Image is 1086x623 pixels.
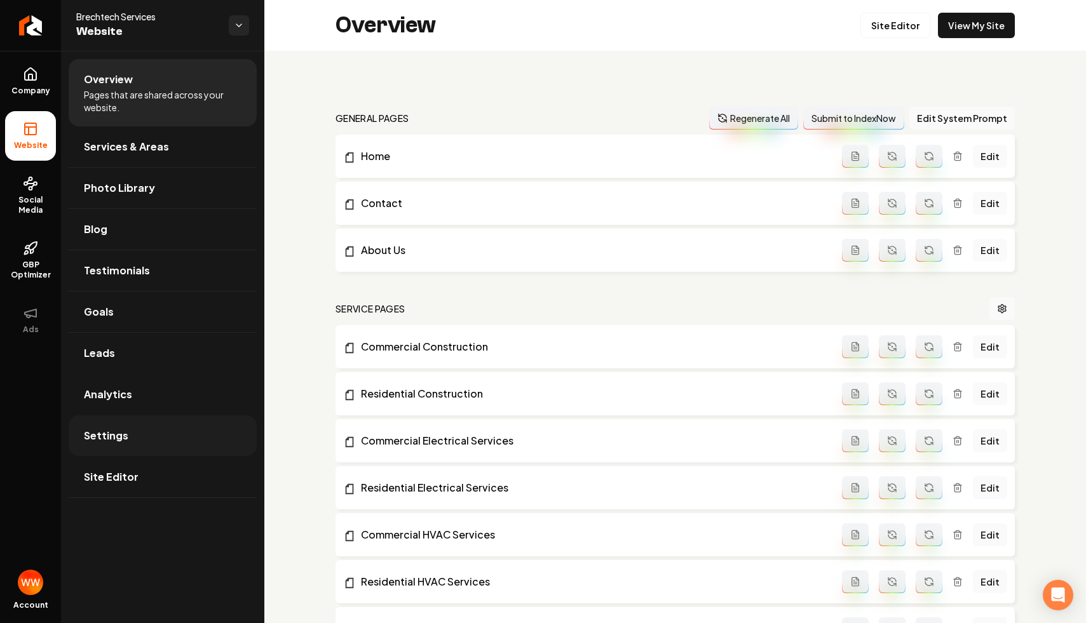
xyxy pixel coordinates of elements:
span: Social Media [5,195,56,215]
a: Social Media [5,166,56,225]
button: Add admin page prompt [842,429,869,452]
a: Contact [343,196,842,211]
h2: Service Pages [336,302,405,315]
span: Company [6,86,55,96]
span: Analytics [84,387,132,402]
button: Add admin page prompt [842,476,869,499]
a: Residential HVAC Services [343,574,842,589]
span: Goals [84,304,114,319]
a: Company [5,57,56,106]
a: Home [343,149,842,164]
button: Add admin page prompt [842,335,869,358]
a: Residential Electrical Services [343,480,842,495]
button: Open user button [18,570,43,595]
a: Services & Areas [69,126,257,167]
button: Add admin page prompt [842,192,869,215]
a: Commercial HVAC Services [343,527,842,542]
span: Testimonials [84,263,150,278]
a: GBP Optimizer [5,231,56,290]
button: Edit System Prompt [909,107,1015,130]
span: Brechtech Services [76,10,219,23]
h2: Overview [336,13,436,38]
span: Ads [18,325,44,335]
a: Site Editor [860,13,930,38]
button: Add admin page prompt [842,523,869,546]
button: Regenerate All [709,107,798,130]
img: Rebolt Logo [19,15,43,36]
div: Open Intercom Messenger [1043,580,1073,610]
a: Site Editor [69,457,257,497]
a: Edit [973,145,1007,168]
a: Edit [973,523,1007,546]
span: Website [9,140,53,151]
a: Leads [69,333,257,373]
a: Blog [69,209,257,250]
img: Will Wallace [18,570,43,595]
span: Overview [84,72,133,87]
a: Edit [973,335,1007,358]
button: Add admin page prompt [842,145,869,168]
a: View My Site [938,13,1015,38]
a: Edit [973,239,1007,262]
button: Add admin page prompt [842,239,869,262]
button: Add admin page prompt [842,382,869,405]
a: Edit [973,570,1007,593]
span: GBP Optimizer [5,260,56,280]
span: Blog [84,222,107,237]
a: Edit [973,192,1007,215]
a: Edit [973,382,1007,405]
a: Edit [973,429,1007,452]
a: Commercial Electrical Services [343,433,842,448]
a: Edit [973,476,1007,499]
a: About Us [343,243,842,258]
a: Testimonials [69,250,257,291]
span: Services & Areas [84,139,169,154]
button: Add admin page prompt [842,570,869,593]
a: Analytics [69,374,257,415]
a: Photo Library [69,168,257,208]
a: Settings [69,415,257,456]
button: Submit to IndexNow [803,107,904,130]
span: Settings [84,428,128,443]
span: Site Editor [84,469,139,485]
span: Photo Library [84,180,155,196]
a: Commercial Construction [343,339,842,354]
a: Residential Construction [343,386,842,401]
span: Leads [84,345,115,361]
span: Account [13,600,48,610]
a: Goals [69,291,257,332]
span: Website [76,23,219,41]
span: Pages that are shared across your website. [84,88,241,114]
h2: general pages [336,112,409,124]
button: Ads [5,295,56,345]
